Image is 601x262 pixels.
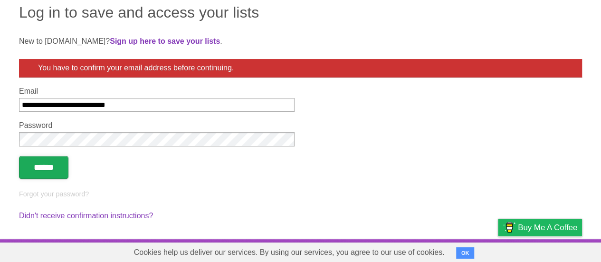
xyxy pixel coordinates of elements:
label: Email [19,87,295,96]
label: Password [19,121,295,130]
span: Cookies help us deliver our services. By using our services, you agree to our use of cookies. [124,243,454,262]
h1: Log in to save and access your lists [19,1,582,24]
a: Sign up here to save your lists [110,37,220,45]
a: Forgot your password? [19,190,89,198]
p: New to [DOMAIN_NAME]? . [19,36,582,47]
a: Privacy [486,242,510,260]
a: Buy me a coffee [498,219,582,236]
a: Suggest a feature [522,242,582,260]
button: OK [456,247,475,259]
span: Buy me a coffee [518,219,577,236]
div: You have to confirm your email address before continuing. [19,59,582,78]
a: Developers [403,242,441,260]
img: Buy me a coffee [503,219,515,235]
a: Didn't receive confirmation instructions? [19,212,153,220]
a: About [372,242,391,260]
a: Terms [453,242,474,260]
